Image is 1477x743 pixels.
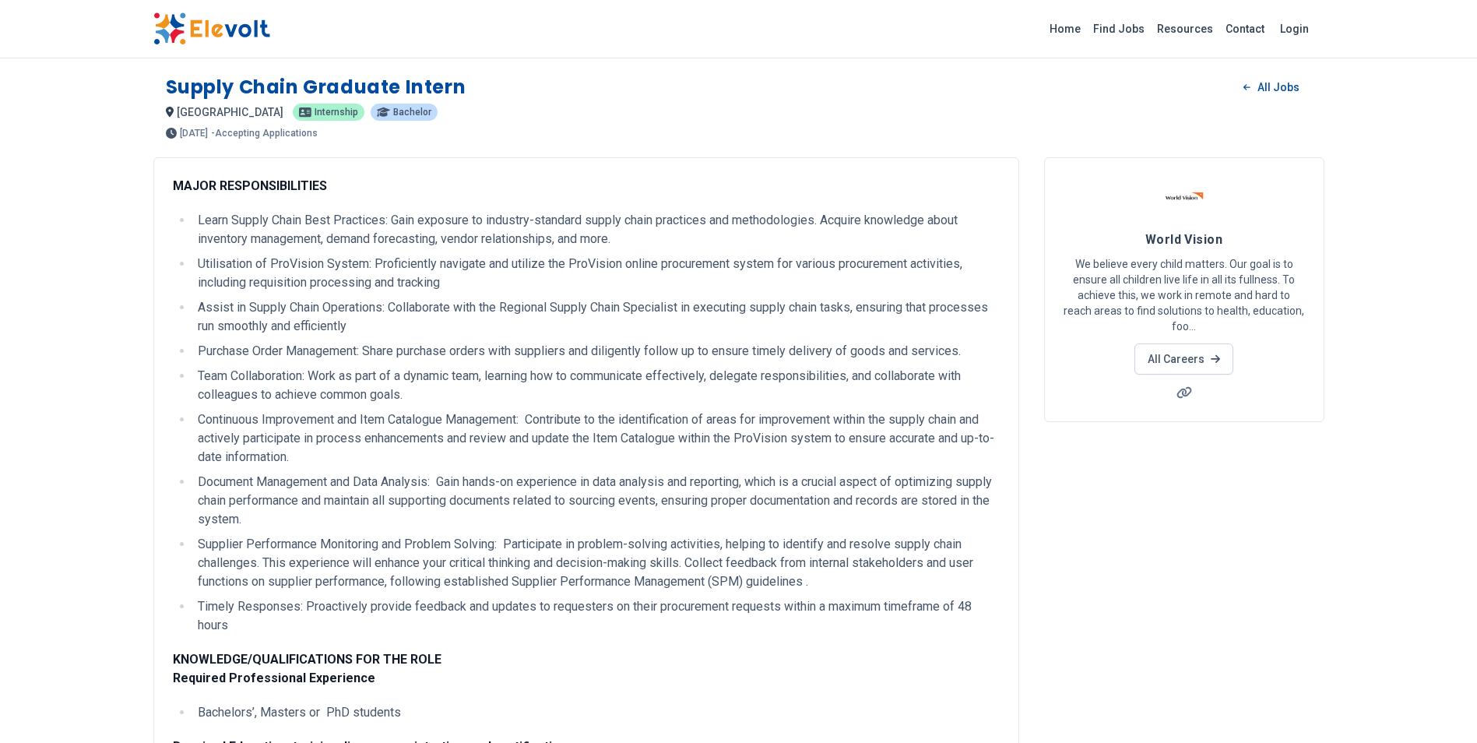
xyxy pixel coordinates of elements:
[173,652,441,667] strong: KNOWLEDGE/QUALIFICATIONS FOR THE ROLE
[177,106,283,118] span: [GEOGRAPHIC_DATA]
[1087,16,1151,41] a: Find Jobs
[393,107,431,117] span: Bachelor
[180,129,208,138] span: [DATE]
[1219,16,1271,41] a: Contact
[193,703,1000,722] li: Bachelors’, Masters or PhD students
[193,535,1000,591] li: Supplier Performance Monitoring and Problem Solving: Participate in problem-solving activities, h...
[1044,441,1324,659] iframe: Advertisement
[166,75,466,100] h1: Supply Chain Graduate Intern
[1145,232,1222,247] span: World Vision
[193,597,1000,635] li: Timely Responses: Proactively provide feedback and updates to requesters on their procurement req...
[193,211,1000,248] li: Learn Supply Chain Best Practices: Gain exposure to industry-standard supply chain practices and ...
[1043,16,1087,41] a: Home
[193,342,1000,361] li: Purchase Order Management: Share purchase orders with suppliers and diligently follow up to ensur...
[1165,177,1204,216] img: World Vision
[193,298,1000,336] li: Assist in Supply Chain Operations: Collaborate with the Regional Supply Chain Specialist in execu...
[211,129,318,138] p: - Accepting Applications
[1231,76,1311,99] a: All Jobs
[193,255,1000,292] li: Utilisation of ProVision System: Proficiently navigate and utilize the ProVision online procureme...
[153,12,270,45] img: Elevolt
[1271,13,1318,44] a: Login
[193,473,1000,529] li: Document Management and Data Analysis: Gain hands-on experience in data analysis and reporting, w...
[1134,343,1233,375] a: All Careers
[173,671,375,685] strong: Required Professional Experience
[173,178,327,193] strong: MAJOR RESPONSIBILITIES
[315,107,358,117] span: internship
[193,367,1000,404] li: Team Collaboration: Work as part of a dynamic team, learning how to communicate effectively, dele...
[1064,256,1305,334] p: We believe every child matters. Our goal is to ensure all children live life in all its fullness....
[1151,16,1219,41] a: Resources
[193,410,1000,467] li: Continuous Improvement and Item Catalogue Management: Contribute to the identification of areas f...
